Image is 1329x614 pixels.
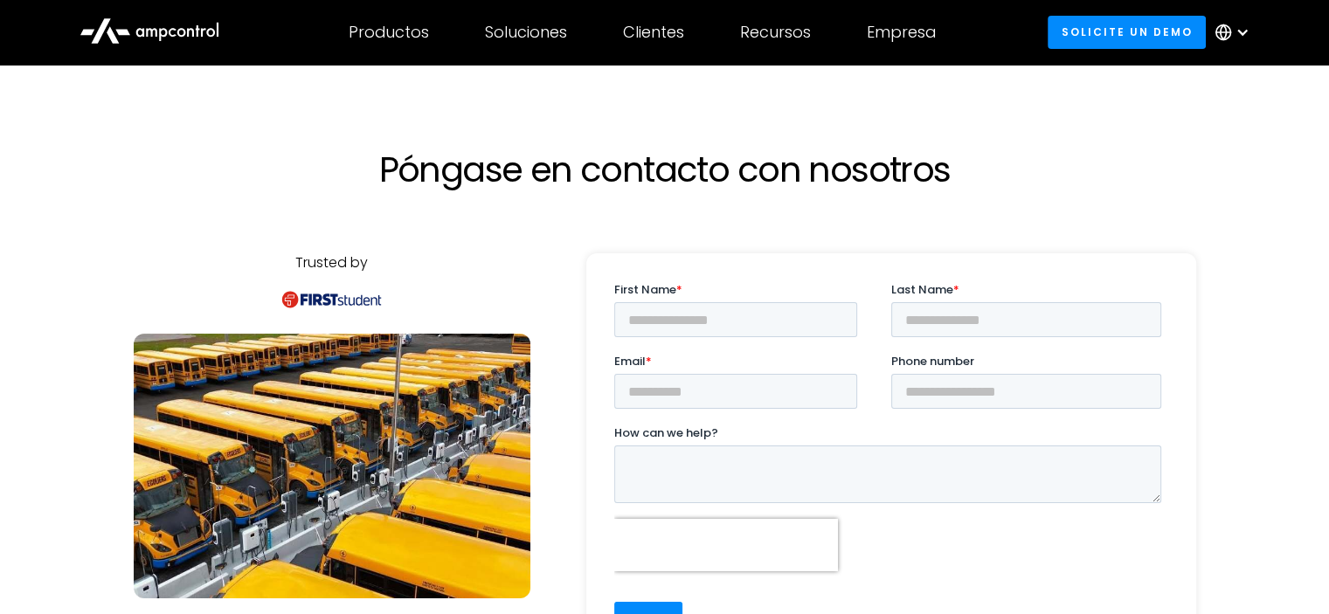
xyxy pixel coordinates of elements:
a: Solicite un demo [1048,16,1206,48]
div: Productos [349,23,429,42]
div: Empresa [867,23,936,42]
div: Soluciones [485,23,567,42]
div: Clientes [623,23,684,42]
h1: Póngase en contacto con nosotros [280,148,1049,190]
div: Recursos [740,23,811,42]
